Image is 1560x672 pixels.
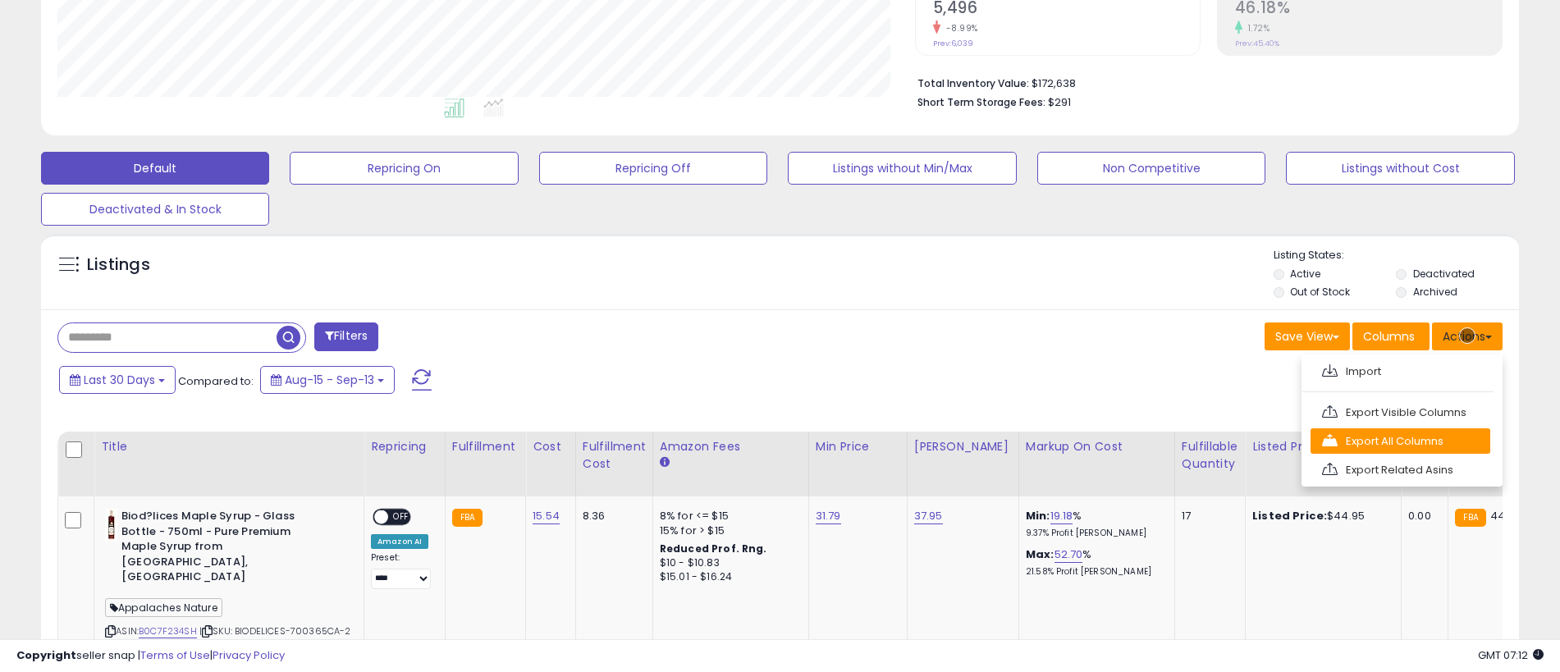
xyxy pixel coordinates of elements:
div: Fulfillment Cost [583,438,646,473]
div: Repricing [371,438,438,455]
div: $10 - $10.83 [660,556,796,570]
div: Listed Price [1252,438,1394,455]
div: 15% for > $15 [660,523,796,538]
button: Non Competitive [1037,152,1265,185]
a: 37.95 [914,508,943,524]
div: [PERSON_NAME] [914,438,1012,455]
span: 44.95 [1490,508,1521,523]
h5: Listings [87,254,150,277]
div: Title [101,438,357,455]
a: Import [1311,359,1490,384]
small: FBA [452,509,483,527]
button: Actions [1432,322,1503,350]
div: Preset: [371,552,432,589]
span: Appalaches Nature [105,598,222,617]
a: Terms of Use [140,647,210,663]
div: seller snap | | [16,648,285,664]
div: 8% for <= $15 [660,509,796,523]
button: Listings without Cost [1286,152,1514,185]
div: $44.95 [1252,509,1388,523]
button: Last 30 Days [59,366,176,394]
small: FBA [1455,509,1485,527]
button: Listings without Min/Max [788,152,1016,185]
p: 21.58% Profit [PERSON_NAME] [1026,566,1162,578]
strong: Copyright [16,647,76,663]
button: Repricing On [290,152,518,185]
a: Export Related Asins [1311,457,1490,482]
span: 2025-10-14 07:12 GMT [1478,647,1544,663]
b: Reduced Prof. Rng. [660,542,767,555]
span: $291 [1048,94,1071,110]
div: Min Price [816,438,900,455]
a: 15.54 [533,508,560,524]
div: 17 [1182,509,1233,523]
div: % [1026,509,1162,539]
div: 8.36 [583,509,640,523]
div: Amazon Fees [660,438,802,455]
p: Listing States: [1274,248,1519,263]
small: Prev: 6,039 [933,39,973,48]
a: Export Visible Columns [1311,400,1490,425]
span: Last 30 Days [84,372,155,388]
div: Fulfillable Quantity [1182,438,1238,473]
small: Prev: 45.40% [1235,39,1279,48]
a: 52.70 [1054,546,1083,563]
button: Filters [314,322,378,351]
div: $15.01 - $16.24 [660,570,796,584]
label: Active [1290,267,1320,281]
b: Biod?lices Maple Syrup - Glass Bottle - 750ml - Pure Premium Maple Syrup from [GEOGRAPHIC_DATA], ... [121,509,321,589]
b: Min: [1026,508,1050,523]
label: Deactivated [1413,267,1475,281]
a: 31.79 [816,508,841,524]
a: Privacy Policy [213,647,285,663]
button: Repricing Off [539,152,767,185]
span: OFF [388,510,414,524]
div: Cost [533,438,569,455]
small: 1.72% [1242,22,1270,34]
b: Total Inventory Value: [917,76,1029,90]
a: 19.18 [1050,508,1073,524]
button: Columns [1352,322,1430,350]
b: Max: [1026,546,1054,562]
img: 31V1y9z6GSL._SL40_.jpg [105,509,117,542]
p: 9.37% Profit [PERSON_NAME] [1026,528,1162,539]
small: -8.99% [940,22,978,34]
div: 0.00 [1408,509,1435,523]
button: Deactivated & In Stock [41,193,269,226]
a: Export All Columns [1311,428,1490,454]
button: Save View [1265,322,1350,350]
span: Columns [1363,328,1415,345]
th: The percentage added to the cost of goods (COGS) that forms the calculator for Min & Max prices. [1018,432,1174,496]
button: Aug-15 - Sep-13 [260,366,395,394]
div: Amazon AI [371,534,428,549]
span: Compared to: [178,373,254,389]
b: Listed Price: [1252,508,1327,523]
button: Default [41,152,269,185]
div: Fulfillment [452,438,519,455]
label: Archived [1413,285,1457,299]
div: Markup on Cost [1026,438,1168,455]
label: Out of Stock [1290,285,1350,299]
span: Aug-15 - Sep-13 [285,372,374,388]
small: Amazon Fees. [660,455,670,470]
li: $172,638 [917,72,1490,92]
div: % [1026,547,1162,578]
b: Short Term Storage Fees: [917,95,1045,109]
